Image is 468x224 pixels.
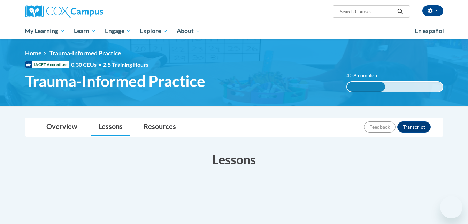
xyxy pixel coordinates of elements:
span: Trauma-Informed Practice [49,50,121,57]
h3: Lessons [25,151,443,168]
a: Explore [135,23,172,39]
a: Engage [100,23,136,39]
span: My Learning [25,27,65,35]
button: Search [395,7,405,16]
a: Lessons [91,118,130,136]
button: Feedback [364,121,396,133]
span: En español [415,27,444,35]
span: About [177,27,200,35]
div: Main menu [15,23,454,39]
span: Engage [105,27,131,35]
span: Explore [140,27,168,35]
span: Learn [74,27,96,35]
img: Cox Campus [25,5,103,18]
span: 0.30 CEUs [71,61,103,68]
a: Learn [69,23,100,39]
a: About [172,23,205,39]
span: Trauma-Informed Practice [25,72,205,90]
span: • [98,61,101,68]
a: En español [410,24,448,38]
iframe: Button to launch messaging window [440,196,462,218]
input: Search Courses [339,7,395,16]
a: Cox Campus [25,5,158,18]
a: Overview [39,118,84,136]
span: 2.5 Training Hours [103,61,148,68]
div: 40% complete [347,82,385,92]
button: Transcript [397,121,431,133]
label: 40% complete [346,72,386,80]
a: Home [25,50,41,57]
a: Resources [137,118,183,136]
span: IACET Accredited [25,61,69,68]
button: Account Settings [422,5,443,16]
a: My Learning [21,23,70,39]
